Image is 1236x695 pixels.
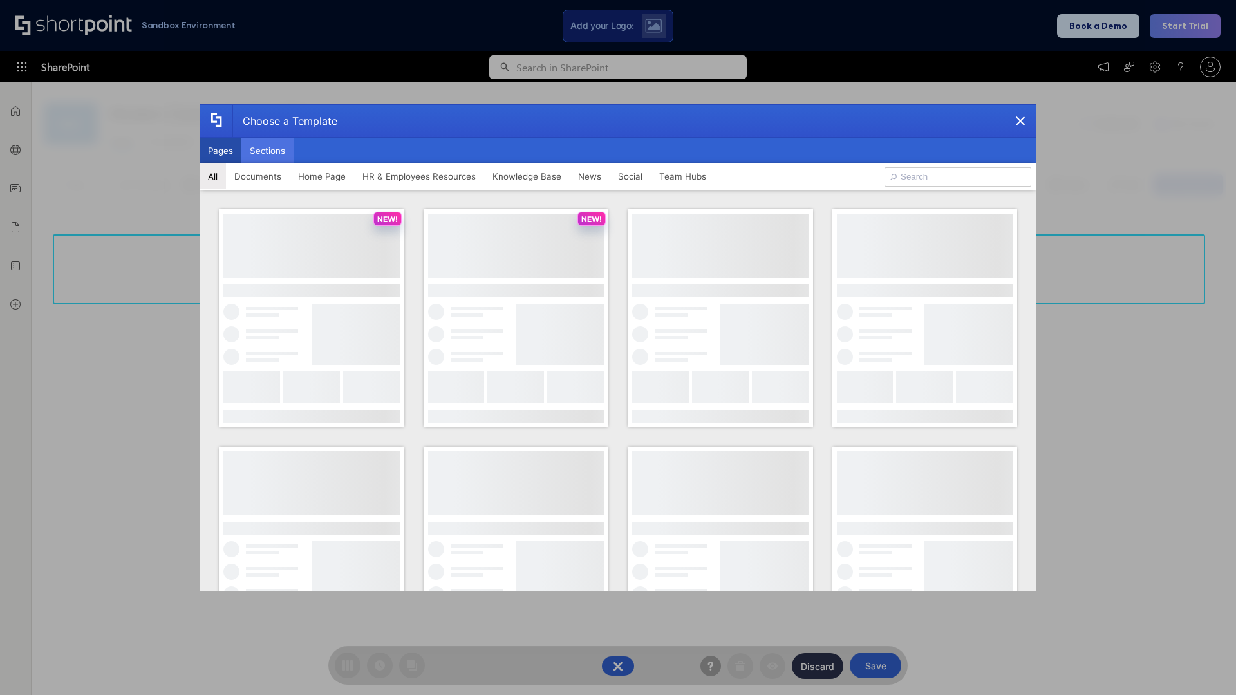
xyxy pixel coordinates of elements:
button: Documents [226,163,290,189]
button: HR & Employees Resources [354,163,484,189]
button: All [200,163,226,189]
div: Choose a Template [232,105,337,137]
p: NEW! [581,214,602,224]
button: Sections [241,138,294,163]
button: Pages [200,138,241,163]
iframe: Chat Widget [1172,633,1236,695]
p: NEW! [377,214,398,224]
div: template selector [200,104,1036,591]
button: Knowledge Base [484,163,570,189]
button: News [570,163,610,189]
button: Home Page [290,163,354,189]
input: Search [885,167,1031,187]
button: Team Hubs [651,163,715,189]
button: Social [610,163,651,189]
